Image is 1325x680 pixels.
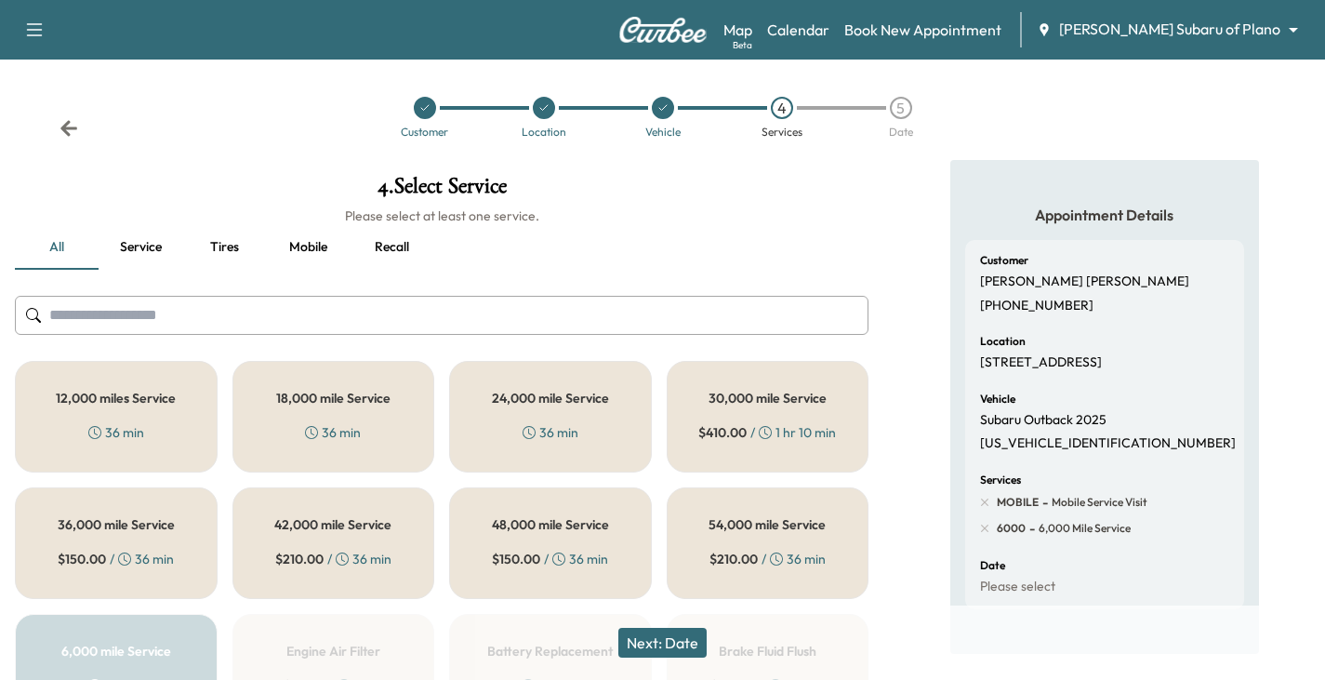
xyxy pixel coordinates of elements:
[350,225,433,270] button: Recall
[645,127,681,138] div: Vehicle
[275,550,324,568] span: $ 210.00
[15,207,868,225] h6: Please select at least one service.
[980,435,1236,452] p: [US_VEHICLE_IDENTIFICATION_NUMBER]
[980,560,1005,571] h6: Date
[723,19,752,41] a: MapBeta
[890,97,912,119] div: 5
[889,127,913,138] div: Date
[60,119,78,138] div: Back
[767,19,829,41] a: Calendar
[980,474,1021,486] h6: Services
[58,518,175,531] h5: 36,000 mile Service
[1026,519,1035,538] span: -
[275,550,391,568] div: / 36 min
[980,255,1028,266] h6: Customer
[762,127,802,138] div: Services
[1035,521,1131,536] span: 6,000 mile Service
[492,550,608,568] div: / 36 min
[276,392,391,405] h5: 18,000 mile Service
[523,423,578,442] div: 36 min
[980,273,1189,290] p: [PERSON_NAME] [PERSON_NAME]
[266,225,350,270] button: Mobile
[709,392,827,405] h5: 30,000 mile Service
[99,225,182,270] button: Service
[980,579,1055,595] p: Please select
[56,392,176,405] h5: 12,000 miles Service
[522,127,566,138] div: Location
[980,412,1106,429] p: Subaru Outback 2025
[15,225,868,270] div: basic tabs example
[980,336,1026,347] h6: Location
[274,518,391,531] h5: 42,000 mile Service
[980,354,1102,371] p: [STREET_ADDRESS]
[1039,493,1048,512] span: -
[58,550,174,568] div: / 36 min
[618,17,708,43] img: Curbee Logo
[709,518,826,531] h5: 54,000 mile Service
[698,423,747,442] span: $ 410.00
[88,423,144,442] div: 36 min
[709,550,826,568] div: / 36 min
[15,175,868,207] h1: 4 . Select Service
[980,298,1093,314] p: [PHONE_NUMBER]
[771,97,793,119] div: 4
[305,423,361,442] div: 36 min
[182,225,266,270] button: Tires
[997,521,1026,536] span: 6000
[733,38,752,52] div: Beta
[15,225,99,270] button: all
[401,127,448,138] div: Customer
[618,628,707,658] button: Next: Date
[997,495,1039,510] span: MOBILE
[1048,495,1147,510] span: Mobile Service Visit
[965,205,1244,225] h5: Appointment Details
[492,518,609,531] h5: 48,000 mile Service
[844,19,1001,41] a: Book New Appointment
[58,550,106,568] span: $ 150.00
[709,550,758,568] span: $ 210.00
[698,423,836,442] div: / 1 hr 10 min
[980,393,1015,405] h6: Vehicle
[492,550,540,568] span: $ 150.00
[1059,19,1280,40] span: [PERSON_NAME] Subaru of Plano
[492,392,609,405] h5: 24,000 mile Service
